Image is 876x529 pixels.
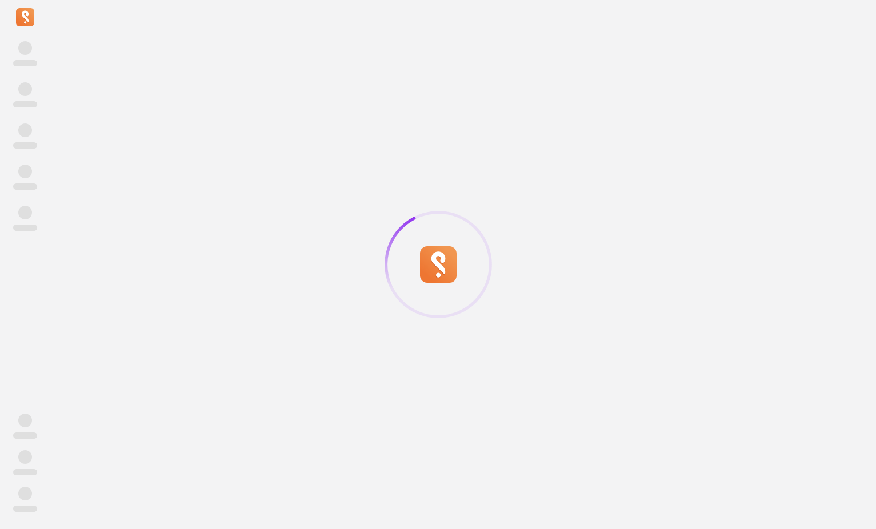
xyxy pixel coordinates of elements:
span: ‌ [18,206,32,219]
span: ‌ [13,225,37,231]
span: ‌ [18,82,32,96]
span: ‌ [18,41,32,55]
span: ‌ [18,123,32,137]
span: ‌ [18,165,32,178]
span: ‌ [13,506,37,512]
span: ‌ [13,142,37,149]
span: ‌ [18,414,32,427]
span: ‌ [18,487,32,500]
span: ‌ [13,183,37,190]
span: ‌ [13,101,37,107]
span: ‌ [13,60,37,66]
span: ‌ [13,432,37,439]
span: ‌ [18,450,32,464]
span: ‌ [13,469,37,475]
